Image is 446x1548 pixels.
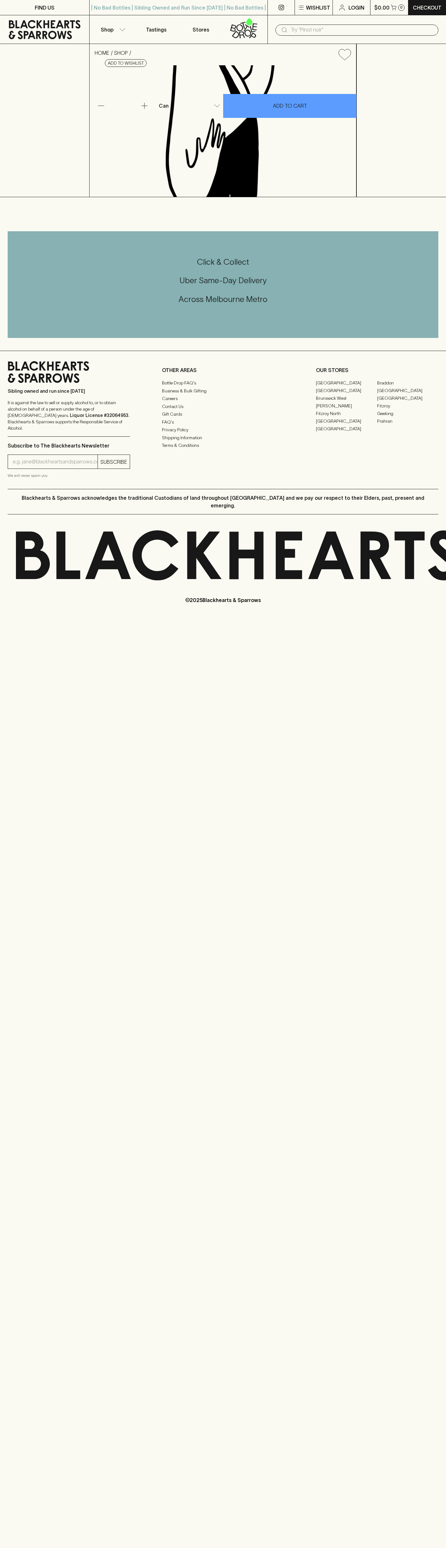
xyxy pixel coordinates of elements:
[162,395,284,403] a: Careers
[101,26,113,33] p: Shop
[8,275,438,286] h5: Uber Same-Day Delivery
[90,15,134,44] button: Shop
[316,417,377,425] a: [GEOGRAPHIC_DATA]
[377,379,438,387] a: Braddon
[377,402,438,410] a: Fitzroy
[316,410,377,417] a: Fitzroy North
[316,366,438,374] p: OUR STORES
[377,387,438,394] a: [GEOGRAPHIC_DATA]
[8,399,130,431] p: It is against the law to sell or supply alcohol to, or to obtain alcohol on behalf of a person un...
[98,455,130,469] button: SUBSCRIBE
[162,442,284,449] a: Terms & Conditions
[316,425,377,433] a: [GEOGRAPHIC_DATA]
[95,50,109,56] a: HOME
[273,102,307,110] p: ADD TO CART
[8,388,130,394] p: Sibling owned and run since [DATE]
[162,434,284,441] a: Shipping Information
[35,4,55,11] p: FIND US
[162,366,284,374] p: OTHER AREAS
[348,4,364,11] p: Login
[162,411,284,418] a: Gift Cards
[162,426,284,434] a: Privacy Policy
[162,418,284,426] a: FAQ's
[114,50,128,56] a: SHOP
[159,102,169,110] p: Can
[374,4,390,11] p: $0.00
[377,394,438,402] a: [GEOGRAPHIC_DATA]
[316,394,377,402] a: Brunswick West
[90,65,356,197] img: Sailors Grave Sea Bird Coastal Hazy Pale 355ml (can)
[100,458,127,466] p: SUBSCRIBE
[156,99,223,112] div: Can
[8,472,130,479] p: We will never spam you
[8,294,438,305] h5: Across Melbourne Metro
[70,413,128,418] strong: Liquor License #32064953
[162,387,284,395] a: Business & Bulk Gifting
[377,417,438,425] a: Prahran
[179,15,223,44] a: Stores
[193,26,209,33] p: Stores
[162,403,284,410] a: Contact Us
[377,410,438,417] a: Geelong
[13,457,98,467] input: e.g. jane@blackheartsandsparrows.com.au
[306,4,330,11] p: Wishlist
[316,387,377,394] a: [GEOGRAPHIC_DATA]
[12,494,434,509] p: Blackhearts & Sparrows acknowledges the traditional Custodians of land throughout [GEOGRAPHIC_DAT...
[162,379,284,387] a: Bottle Drop FAQ's
[146,26,166,33] p: Tastings
[316,402,377,410] a: [PERSON_NAME]
[8,257,438,267] h5: Click & Collect
[134,15,179,44] a: Tastings
[223,94,356,118] button: ADD TO CART
[413,4,442,11] p: Checkout
[316,379,377,387] a: [GEOGRAPHIC_DATA]
[8,231,438,338] div: Call to action block
[105,59,147,67] button: Add to wishlist
[291,25,433,35] input: Try "Pinot noir"
[336,47,354,63] button: Add to wishlist
[8,442,130,449] p: Subscribe to The Blackhearts Newsletter
[400,6,403,9] p: 0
